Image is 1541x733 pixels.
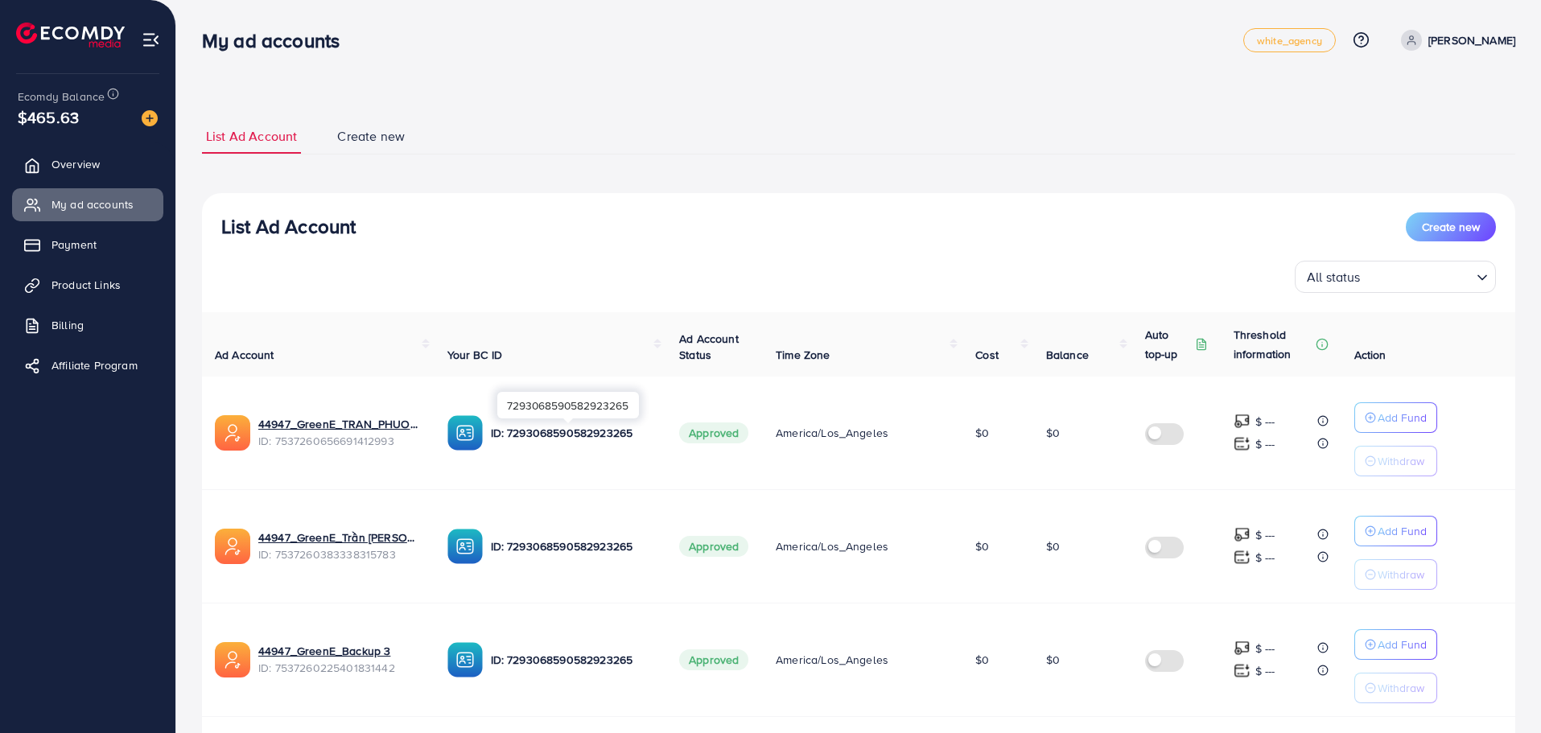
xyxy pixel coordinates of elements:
p: $ --- [1255,434,1275,454]
div: Search for option [1295,261,1496,293]
img: ic-ads-acc.e4c84228.svg [215,415,250,451]
a: [PERSON_NAME] [1395,30,1515,51]
p: Auto top-up [1145,325,1192,364]
p: [PERSON_NAME] [1428,31,1515,50]
img: top-up amount [1234,662,1251,679]
span: America/Los_Angeles [776,425,888,441]
a: Product Links [12,269,163,301]
h3: My ad accounts [202,29,352,52]
div: <span class='underline'>44947_GreenE_TRAN_PHUONG_KIEU</span></br>7537260656691412993 [258,416,422,449]
p: Withdraw [1378,565,1424,584]
img: ic-ads-acc.e4c84228.svg [215,529,250,564]
span: $0 [975,652,989,668]
span: $0 [975,425,989,441]
div: <span class='underline'>44947_GreenE_Backup 3</span></br>7537260225401831442 [258,643,422,676]
p: Add Fund [1378,635,1427,654]
button: Withdraw [1354,559,1437,590]
img: top-up amount [1234,640,1251,657]
img: top-up amount [1234,549,1251,566]
a: 44947_GreenE_Backup 3 [258,643,422,659]
span: All status [1304,266,1364,289]
span: Payment [52,237,97,253]
a: white_agency [1243,28,1336,52]
button: Add Fund [1354,402,1437,433]
p: $ --- [1255,639,1275,658]
span: Affiliate Program [52,357,138,373]
span: List Ad Account [206,127,297,146]
img: ic-ba-acc.ded83a64.svg [447,642,483,677]
span: Overview [52,156,100,172]
span: Ad Account [215,347,274,363]
span: America/Los_Angeles [776,538,888,554]
span: ID: 7537260225401831442 [258,660,422,676]
img: top-up amount [1234,526,1251,543]
a: My ad accounts [12,188,163,220]
p: Add Fund [1378,521,1427,541]
p: Add Fund [1378,408,1427,427]
p: Withdraw [1378,678,1424,698]
input: Search for option [1366,262,1470,289]
span: Approved [679,422,748,443]
button: Withdraw [1354,673,1437,703]
button: Create new [1406,212,1496,241]
img: top-up amount [1234,413,1251,430]
h3: List Ad Account [221,215,356,238]
p: ID: 7293068590582923265 [491,537,654,556]
span: Balance [1046,347,1089,363]
span: Ecomdy Balance [18,89,105,105]
span: Ad Account Status [679,331,739,363]
span: $0 [1046,652,1060,668]
span: $0 [975,538,989,554]
span: America/Los_Angeles [776,652,888,668]
span: $465.63 [18,105,79,129]
span: Cost [975,347,999,363]
button: Withdraw [1354,446,1437,476]
span: Billing [52,317,84,333]
span: $0 [1046,425,1060,441]
p: ID: 7293068590582923265 [491,650,654,669]
a: Affiliate Program [12,349,163,381]
p: Withdraw [1378,451,1424,471]
a: 44947_GreenE_Trần [PERSON_NAME] [258,529,422,546]
span: Create new [1422,219,1480,235]
img: menu [142,31,160,49]
span: white_agency [1257,35,1322,46]
a: Payment [12,229,163,261]
img: ic-ba-acc.ded83a64.svg [447,529,483,564]
div: 7293068590582923265 [497,392,639,418]
span: $0 [1046,538,1060,554]
p: $ --- [1255,661,1275,681]
img: ic-ba-acc.ded83a64.svg [447,415,483,451]
div: <span class='underline'>44947_GreenE_Trần Phương Kiều</span></br>7537260383338315783 [258,529,422,562]
span: Action [1354,347,1386,363]
p: $ --- [1255,412,1275,431]
img: image [142,110,158,126]
span: Your BC ID [447,347,503,363]
span: ID: 7537260656691412993 [258,433,422,449]
p: ID: 7293068590582923265 [491,423,654,443]
button: Add Fund [1354,629,1437,660]
span: Approved [679,536,748,557]
span: Time Zone [776,347,830,363]
a: 44947_GreenE_TRAN_PHUONG_KIEU [258,416,422,432]
img: ic-ads-acc.e4c84228.svg [215,642,250,677]
p: Threshold information [1234,325,1312,364]
span: My ad accounts [52,196,134,212]
span: ID: 7537260383338315783 [258,546,422,562]
button: Add Fund [1354,516,1437,546]
p: $ --- [1255,548,1275,567]
a: Billing [12,309,163,341]
img: top-up amount [1234,435,1251,452]
span: Approved [679,649,748,670]
p: $ --- [1255,525,1275,545]
span: Create new [337,127,405,146]
a: Overview [12,148,163,180]
img: logo [16,23,125,47]
span: Product Links [52,277,121,293]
